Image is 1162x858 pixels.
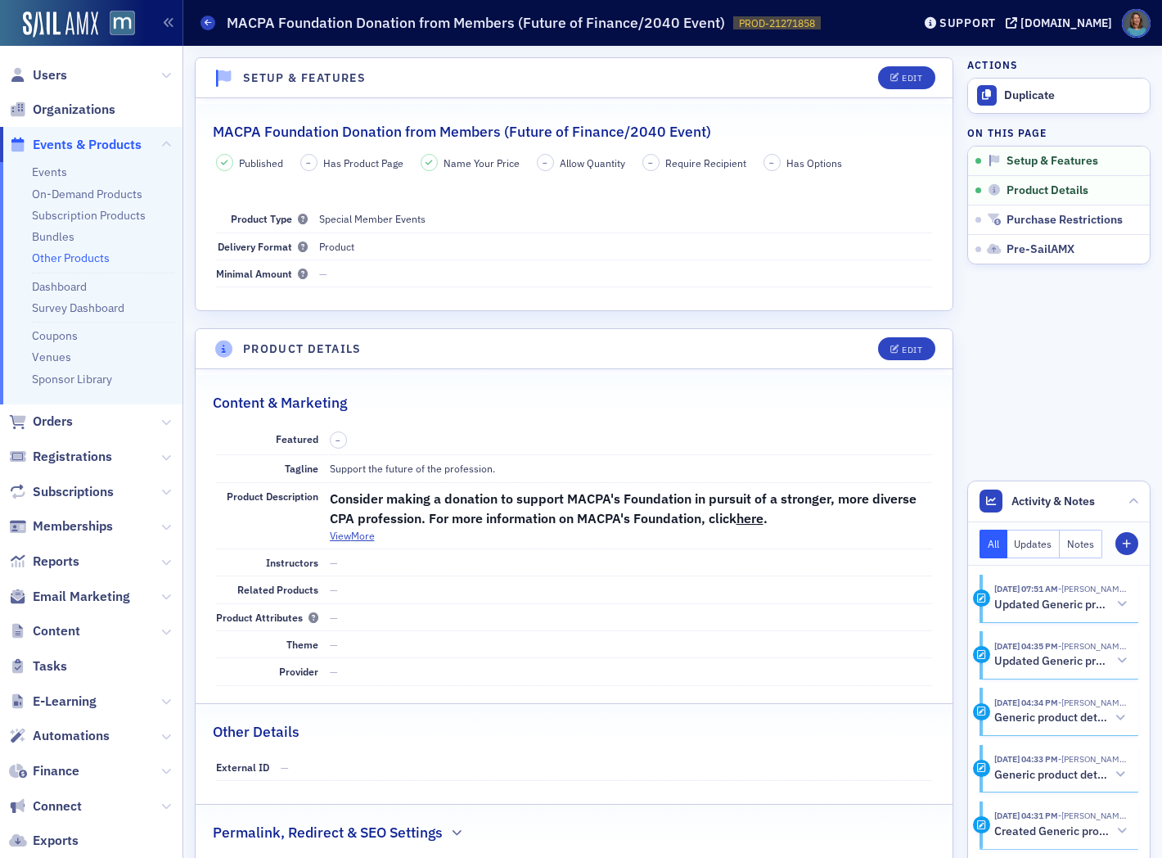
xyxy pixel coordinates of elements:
h5: Generic product details card updated [994,768,1107,783]
button: Duplicate [968,79,1150,113]
h2: Other Details [213,721,300,743]
span: Subscriptions [33,483,114,501]
span: – [336,435,340,446]
span: Has Product Page [323,156,403,170]
a: Connect [9,797,82,815]
button: [DOMAIN_NAME] [1006,17,1118,29]
span: Memberships [33,517,113,535]
div: Activity [973,760,990,777]
span: Tagline [285,462,318,475]
a: Subscription Products [32,208,146,223]
a: Registrations [9,448,112,466]
span: — [319,267,327,280]
a: Bundles [32,229,74,244]
strong: Consider making a donation to support MACPA's Foundation in pursuit of a stronger, more diverse C... [330,490,917,526]
button: Edit [878,66,935,89]
h4: Setup & Features [243,70,366,87]
time: 9/10/2025 07:51 AM [994,583,1058,594]
span: Has Options [786,156,842,170]
a: Email Marketing [9,588,130,606]
span: Natalie Antonakas [1058,810,1127,821]
time: 8/14/2025 04:31 PM [994,810,1058,821]
div: Edit [902,74,922,83]
time: 8/14/2025 04:35 PM [994,640,1058,652]
a: Reports [9,553,79,571]
span: Product Type [231,212,308,225]
h4: Actions [967,57,1018,72]
h5: Created Generic product: MACPA Foundation Donation from Members (Future of Finance, 2040 Event) [994,824,1111,839]
a: Automations [9,727,110,745]
div: Edit [902,345,922,354]
span: — [281,761,289,774]
span: Product Attributes [216,611,318,624]
a: Survey Dashboard [32,300,124,315]
a: Subscriptions [9,483,114,501]
button: Generic product details card updated [994,710,1127,727]
span: Organizations [33,101,115,119]
button: Updated Generic product: MACPA Foundation Donation from Members (Future of Finance/2040 Event) [994,653,1127,670]
span: PROD-21271858 [739,16,815,30]
span: Exports [33,832,79,850]
span: Profile [1122,9,1151,38]
span: Instructors [266,556,318,569]
div: Activity [973,646,990,663]
button: Updated Generic product: MACPA Foundation Donation from Members (Future of Finance/2040 Event) [994,596,1127,613]
h1: MACPA Foundation Donation from Members (Future of Finance/2040 Event) [227,13,725,33]
a: here [736,513,763,526]
a: Users [9,66,67,84]
span: – [306,157,311,169]
a: Organizations [9,101,115,119]
img: SailAMX [23,11,98,38]
button: All [980,530,1007,558]
span: Published [239,156,283,170]
span: Minimal Amount [216,267,308,280]
a: Venues [32,350,71,364]
button: Updates [1007,530,1061,558]
h5: Updated Generic product: MACPA Foundation Donation from Members (Future of Finance/2040 Event) [994,598,1111,612]
a: Content [9,622,80,640]
span: — [330,638,338,651]
span: Reports [33,553,79,571]
div: Activity [973,589,990,607]
span: Automations [33,727,110,745]
strong: . [763,510,768,526]
span: – [543,157,547,169]
span: Tasks [33,657,67,675]
span: Laura Swann [1058,583,1127,594]
a: Events [32,165,67,179]
span: Events & Products [33,136,142,154]
span: Natalie Antonakas [1058,697,1127,708]
a: On-Demand Products [32,187,142,201]
span: Allow Quantity [560,156,625,170]
span: Natalie Antonakas [1058,640,1127,652]
button: Edit [878,337,935,360]
span: E-Learning [33,693,97,711]
span: Setup & Features [1007,154,1098,169]
span: Product Details [1007,183,1088,198]
h5: Generic product details card updated [994,711,1107,725]
a: Coupons [32,328,78,343]
a: Memberships [9,517,113,535]
button: ViewMore [330,528,375,543]
span: Pre-SailAMX [1007,242,1074,257]
span: Provider [279,665,318,678]
span: – [769,157,774,169]
button: Generic product details card updated [994,766,1127,783]
span: Purchase Restrictions [1007,213,1123,228]
button: Notes [1060,530,1102,558]
a: E-Learning [9,693,97,711]
span: Email Marketing [33,588,130,606]
h2: Content & Marketing [213,392,347,413]
time: 8/14/2025 04:33 PM [994,753,1058,765]
h4: Product Details [243,341,362,358]
span: Featured [276,432,318,445]
span: Require Recipient [665,156,746,170]
a: Orders [9,413,73,431]
span: External ID [216,761,269,774]
a: Exports [9,832,79,850]
a: Events & Products [9,136,142,154]
a: Finance [9,762,79,780]
dd: Support the future of the profession. [330,455,933,481]
div: Support [939,16,996,30]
